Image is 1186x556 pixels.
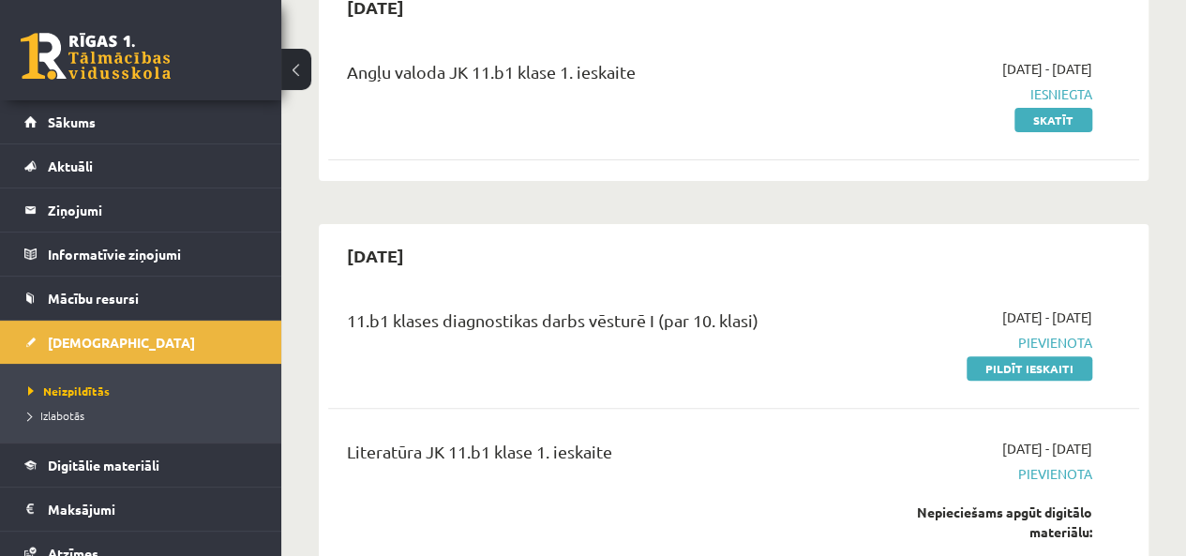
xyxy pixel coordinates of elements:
span: Aktuāli [48,158,93,174]
span: [DATE] - [DATE] [1002,59,1092,79]
a: Rīgas 1. Tālmācības vidusskola [21,33,171,80]
a: Skatīt [1014,108,1092,132]
span: Izlabotās [28,408,84,423]
a: [DEMOGRAPHIC_DATA] [24,321,258,364]
div: Literatūra JK 11.b1 klase 1. ieskaite [347,439,834,473]
span: Pievienota [863,464,1092,484]
a: Neizpildītās [28,383,263,399]
legend: Ziņojumi [48,188,258,232]
span: Mācību resursi [48,290,139,307]
span: [DATE] - [DATE] [1002,439,1092,458]
a: Mācību resursi [24,277,258,320]
a: Informatīvie ziņojumi [24,233,258,276]
a: Izlabotās [28,407,263,424]
a: Aktuāli [24,144,258,188]
span: Iesniegta [863,84,1092,104]
span: [DEMOGRAPHIC_DATA] [48,334,195,351]
span: Neizpildītās [28,383,110,398]
a: Maksājumi [24,488,258,531]
div: 11.b1 klases diagnostikas darbs vēsturē I (par 10. klasi) [347,308,834,342]
legend: Maksājumi [48,488,258,531]
h2: [DATE] [328,233,423,278]
span: Sākums [48,113,96,130]
a: Pildīt ieskaiti [967,356,1092,381]
a: Digitālie materiāli [24,443,258,487]
legend: Informatīvie ziņojumi [48,233,258,276]
span: Digitālie materiāli [48,457,159,473]
a: Sākums [24,100,258,143]
span: [DATE] - [DATE] [1002,308,1092,327]
a: Ziņojumi [24,188,258,232]
span: Pievienota [863,333,1092,353]
div: Angļu valoda JK 11.b1 klase 1. ieskaite [347,59,834,94]
div: Nepieciešams apgūt digitālo materiālu: [863,503,1092,542]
